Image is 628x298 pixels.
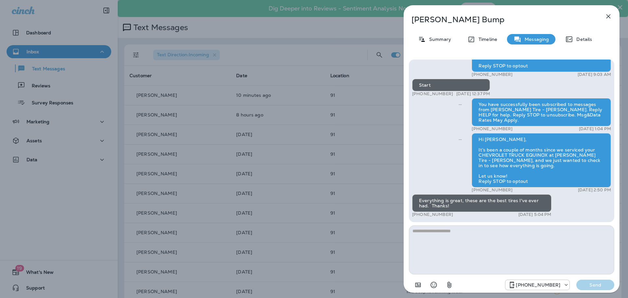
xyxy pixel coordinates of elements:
div: You have successfully been subscribed to messages from [PERSON_NAME] Tire - [PERSON_NAME]. Reply ... [472,98,611,126]
p: Timeline [475,37,497,42]
span: Sent [459,101,462,107]
p: [PHONE_NUMBER] [472,126,513,131]
p: Details [573,37,592,42]
p: [PHONE_NUMBER] [412,91,453,96]
p: [DATE] 12:37 PM [456,91,490,96]
span: Sent [459,136,462,142]
p: [DATE] 2:50 PM [578,187,611,193]
p: [PERSON_NAME] Bump [411,15,590,24]
p: [PHONE_NUMBER] [472,187,513,193]
p: [PHONE_NUMBER] [472,72,513,77]
div: Hi [PERSON_NAME], It’s been a couple of months since we serviced your CHEVROLET TRUCK EQUINOX at ... [472,133,611,187]
p: Summary [426,37,451,42]
p: [DATE] 5:04 PM [518,212,551,217]
p: [PHONE_NUMBER] [516,282,560,288]
p: [DATE] 9:03 AM [578,72,611,77]
div: Everything is great, these are the best tires I've ever had. Thanks! [412,194,551,212]
div: +1 (330) 521-2826 [505,281,569,289]
div: Start [412,79,490,91]
p: Messaging [521,37,549,42]
button: Add in a premade template [411,278,425,291]
p: [DATE] 1:04 PM [579,126,611,131]
p: [PHONE_NUMBER] [412,212,453,217]
button: Select an emoji [427,278,440,291]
